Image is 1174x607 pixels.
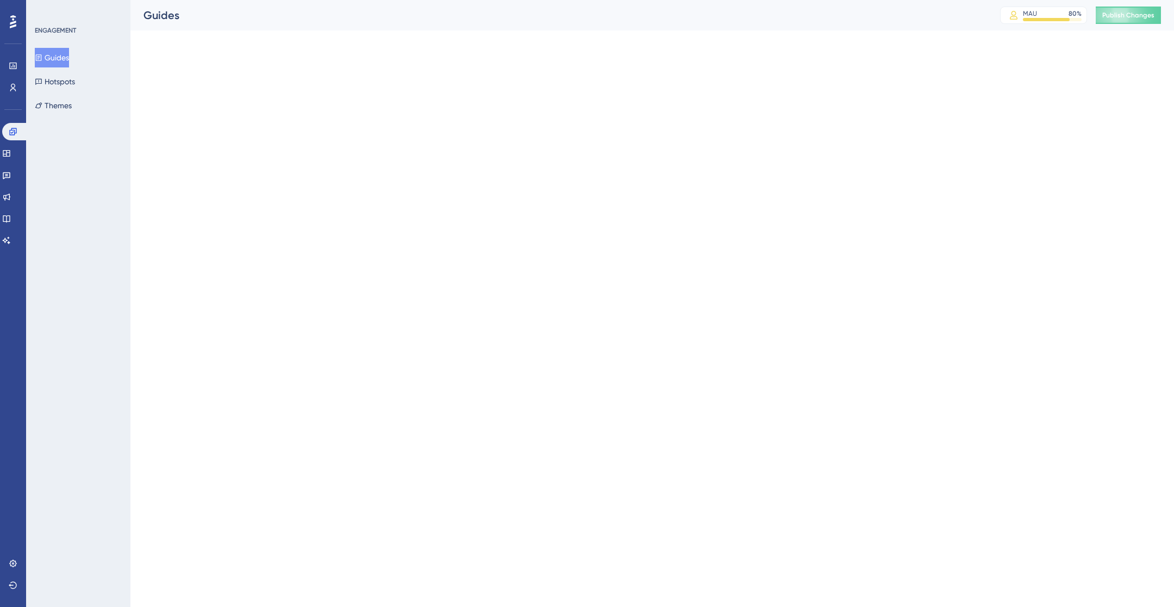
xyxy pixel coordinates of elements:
[35,26,76,35] div: ENGAGEMENT
[35,96,72,115] button: Themes
[1096,7,1161,24] button: Publish Changes
[35,48,69,67] button: Guides
[143,8,973,23] div: Guides
[1102,11,1154,20] span: Publish Changes
[1069,9,1082,18] div: 80 %
[1023,9,1037,18] div: MAU
[35,72,75,91] button: Hotspots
